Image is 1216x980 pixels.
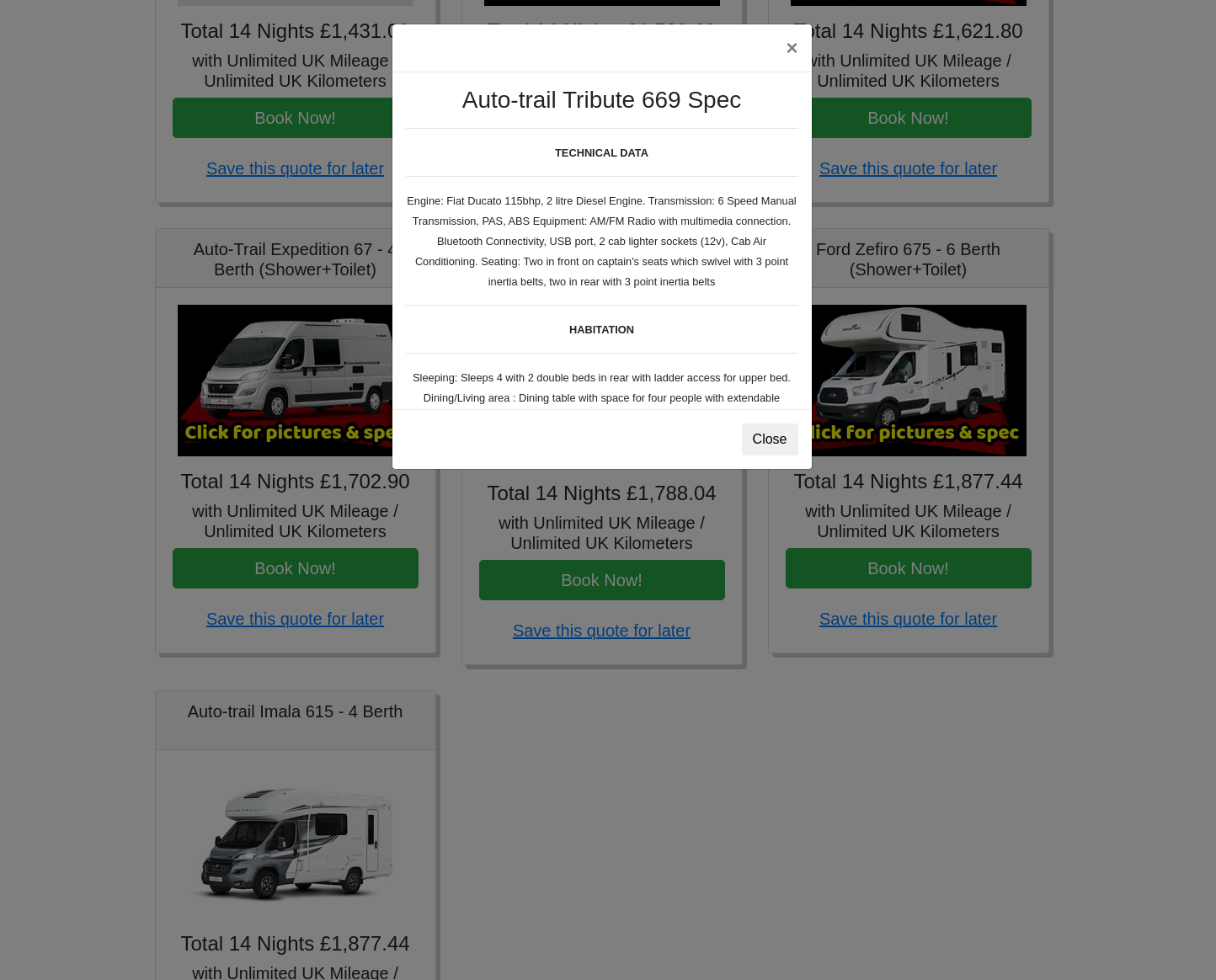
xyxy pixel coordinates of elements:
[569,323,634,336] b: HABITATION
[406,86,798,859] small: Engine: Fiat Ducato 115bhp, 2 litre Diesel Engine. Transmission: 6 Speed Manual Transmission, PAS...
[406,86,798,115] h3: Auto-trail Tribute 669 Spec
[772,24,811,72] button: ×
[742,423,798,455] button: Close
[555,146,648,159] b: TECHNICAL DATA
